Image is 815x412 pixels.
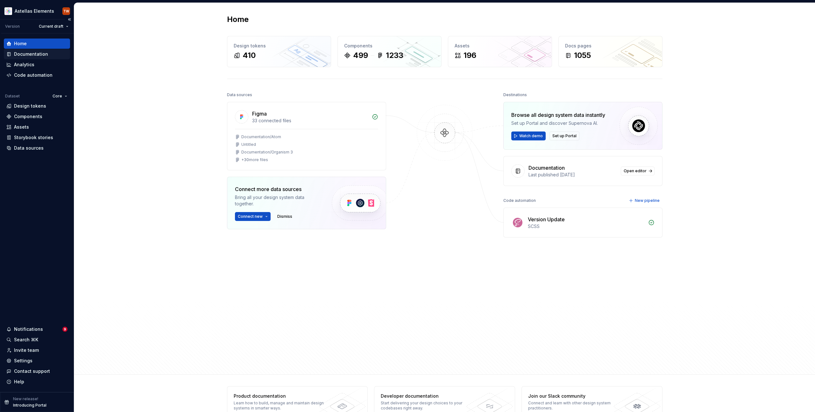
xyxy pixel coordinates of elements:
[558,36,663,67] a: Docs pages1055
[62,327,67,332] span: 9
[14,337,38,343] div: Search ⌘K
[552,133,577,139] span: Set up Portal
[4,132,70,143] a: Storybook stories
[227,102,386,170] a: Figma33 connected filesDocumentation/AtomUntitledDocumentation/Organism 3+30more files
[14,368,50,374] div: Contact support
[464,50,476,60] div: 196
[337,36,442,67] a: Components4991233
[14,61,34,68] div: Analytics
[277,214,292,219] span: Dismiss
[227,90,252,99] div: Data sources
[627,196,663,205] button: New pipeline
[14,40,27,47] div: Home
[39,24,63,29] span: Current draft
[14,326,43,332] div: Notifications
[4,324,70,334] button: Notifications9
[14,51,48,57] div: Documentation
[4,111,70,122] a: Components
[243,50,256,60] div: 410
[235,194,321,207] div: Bring all your design system data together.
[353,50,368,60] div: 499
[14,134,53,141] div: Storybook stories
[234,393,326,399] div: Product documentation
[528,401,621,411] div: Connect and learn with other design system practitioners.
[227,14,249,25] h2: Home
[4,101,70,111] a: Design tokens
[13,403,46,408] p: Introducing Portal
[528,393,621,399] div: Join our Slack community
[386,50,403,60] div: 1233
[528,216,565,223] div: Version Update
[238,214,263,219] span: Connect new
[503,196,536,205] div: Code automation
[503,90,527,99] div: Destinations
[4,49,70,59] a: Documentation
[63,9,69,14] div: TW
[4,345,70,355] a: Invite team
[4,60,70,70] a: Analytics
[14,347,39,353] div: Invite team
[252,110,267,117] div: Figma
[14,103,46,109] div: Design tokens
[14,72,53,78] div: Code automation
[528,172,617,178] div: Last published [DATE]
[241,134,281,139] div: Documentation/Atom
[4,143,70,153] a: Data sources
[4,39,70,49] a: Home
[4,356,70,366] a: Settings
[4,377,70,387] button: Help
[252,117,368,124] div: 33 connected files
[574,50,591,60] div: 1055
[455,43,545,49] div: Assets
[14,113,42,120] div: Components
[621,167,655,175] a: Open editor
[65,15,74,24] button: Collapse sidebar
[381,401,473,411] div: Start delivering your design choices to your codebases right away.
[241,157,268,162] div: + 30 more files
[4,122,70,132] a: Assets
[4,7,12,15] img: b2369ad3-f38c-46c1-b2a2-f2452fdbdcd2.png
[635,198,660,203] span: New pipeline
[235,212,271,221] button: Connect new
[4,70,70,80] a: Code automation
[14,145,44,151] div: Data sources
[241,150,293,155] div: Documentation/Organism 3
[549,131,579,140] button: Set up Portal
[241,142,256,147] div: Untitled
[234,401,326,411] div: Learn how to build, manage and maintain design systems in smarter ways.
[50,92,70,101] button: Core
[5,94,20,99] div: Dataset
[4,335,70,345] button: Search ⌘K
[53,94,62,99] span: Core
[511,131,546,140] button: Watch demo
[227,36,331,67] a: Design tokens410
[344,43,435,49] div: Components
[528,164,565,172] div: Documentation
[1,4,73,18] button: Astellas ElementsTW
[511,111,605,119] div: Browse all design system data instantly
[274,212,295,221] button: Dismiss
[36,22,71,31] button: Current draft
[234,43,324,49] div: Design tokens
[14,379,24,385] div: Help
[448,36,552,67] a: Assets196
[511,120,605,126] div: Set up Portal and discover Supernova AI.
[5,24,20,29] div: Version
[14,124,29,130] div: Assets
[565,43,656,49] div: Docs pages
[15,8,54,14] div: Astellas Elements
[528,223,644,230] div: SCSS
[13,396,38,401] p: New release!
[624,168,647,174] span: Open editor
[235,185,321,193] div: Connect more data sources
[381,393,473,399] div: Developer documentation
[519,133,543,139] span: Watch demo
[14,358,32,364] div: Settings
[4,366,70,376] button: Contact support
